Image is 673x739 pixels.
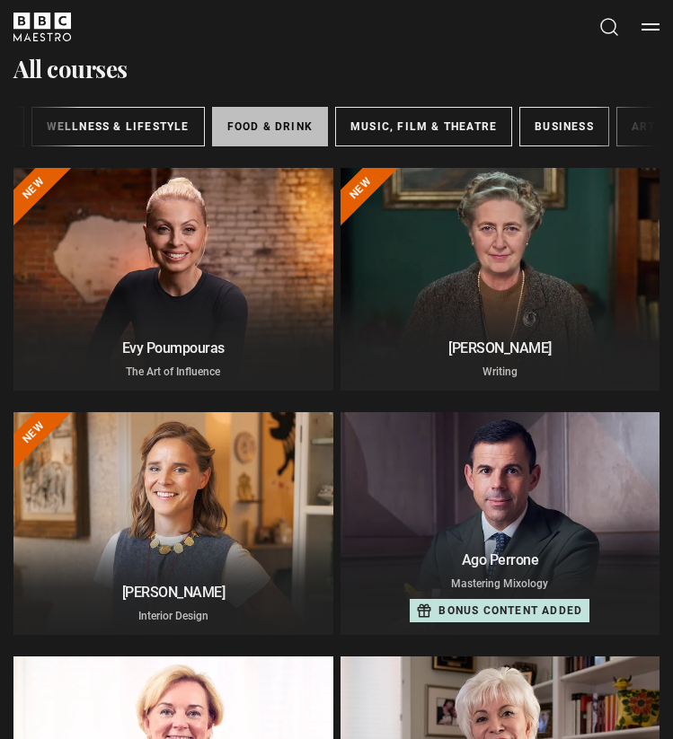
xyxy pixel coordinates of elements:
[13,168,333,391] a: Evy Poumpouras The Art of Influence New
[351,576,650,592] p: Mastering Mixology
[351,339,650,356] h2: [PERSON_NAME]
[351,551,650,568] h2: Ago Perrone
[13,13,71,41] svg: BBC Maestro
[24,608,323,624] p: Interior Design
[351,364,650,380] p: Writing
[13,53,128,85] h1: All courses
[341,412,660,635] a: Ago Perrone Mastering Mixology Bonus content added
[335,107,512,146] a: Music, Film & Theatre
[438,603,582,619] p: Bonus content added
[31,107,205,146] a: Wellness & Lifestyle
[24,339,323,356] h2: Evy Poumpouras
[24,364,323,380] p: The Art of Influence
[642,18,660,36] button: Toggle navigation
[519,107,609,146] a: Business
[341,168,660,391] a: [PERSON_NAME] Writing New
[212,107,328,146] a: Food & Drink
[24,584,323,601] h2: [PERSON_NAME]
[13,412,333,635] a: [PERSON_NAME] Interior Design New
